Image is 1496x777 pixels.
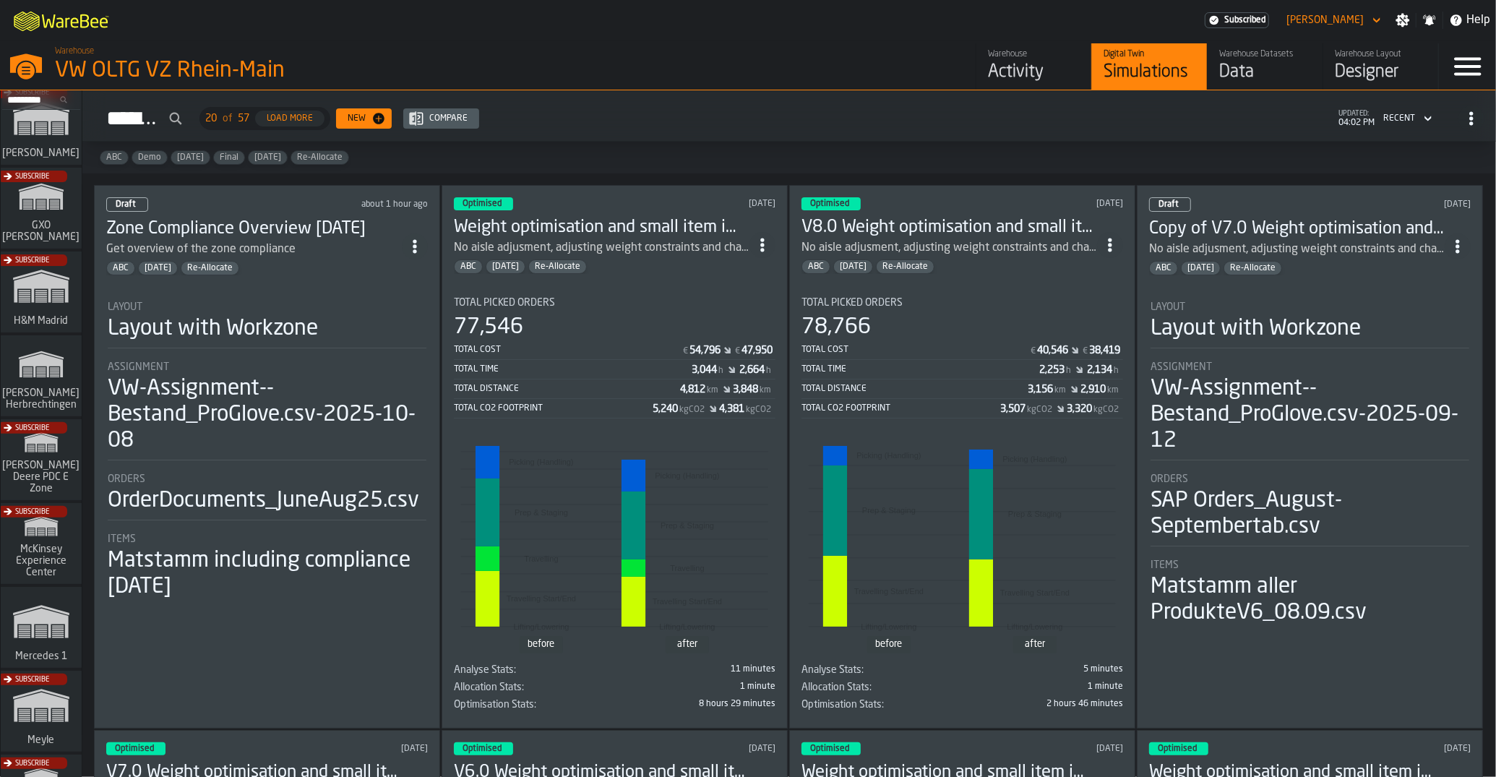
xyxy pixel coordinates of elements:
[801,286,1123,716] section: card-SimulationDashboardCard-optimised
[336,108,392,129] button: button-New
[108,361,426,373] div: Title
[108,473,426,520] div: stat-Orders
[1151,361,1212,373] span: Assignment
[1466,12,1490,29] span: Help
[454,403,653,413] div: Total CO2 Footprint
[1091,43,1207,90] a: link-to-/wh/i/44979e6c-6f66-405e-9874-c1e29f02a54a/simulations
[618,682,776,692] div: 1 minute
[194,107,336,130] div: ButtonLoadMore-Load More-Prev-First-Last
[1417,13,1443,27] label: button-toggle-Notifications
[646,744,776,754] div: Updated: 9/15/2025, 7:33:56 AM Created: 9/14/2025, 11:19:00 PM
[801,297,1123,309] div: Title
[1027,405,1052,415] span: kgCO2
[108,533,426,545] div: Title
[1,671,82,755] a: link-to-/wh/i/a559492c-8db7-4f96-b4fe-6fc1bd76401c/simulations
[801,682,960,693] div: Title
[1335,49,1427,59] div: Warehouse Layout
[181,263,238,273] span: Re-Allocate
[486,262,525,272] span: Feb/25
[108,361,169,373] span: Assignment
[683,346,688,356] span: €
[454,345,682,355] div: Total Cost
[1219,61,1311,84] div: Data
[1182,263,1220,273] span: Feb/25
[1039,364,1065,376] div: Stat Value
[1137,185,1483,729] div: ItemListCard-DashboardItemContainer
[454,197,513,210] div: status-3 2
[403,108,479,129] button: button-Compare
[15,424,49,432] span: Subscribe
[1151,301,1185,313] span: Layout
[1031,346,1036,356] span: €
[1151,559,1469,571] div: Title
[707,385,718,395] span: km
[1150,263,1177,273] span: ABC
[424,113,473,124] div: Compare
[1,252,82,335] a: link-to-/wh/i/0438fb8c-4a97-4a5b-bcc6-2889b6922db0/simulations
[834,262,872,272] span: Feb/25
[454,314,523,340] div: 77,546
[1151,361,1469,373] div: Title
[454,239,749,257] div: No aisle adjusment, adjusting weight constraints and changing from gramm to kilogramme and puttin...
[1151,316,1361,342] div: Layout with Workzone
[1089,345,1120,356] div: Stat Value
[1151,361,1469,460] div: stat-Assignment
[1151,376,1469,454] div: VW-Assignment--Bestand_ProGlove.csv-2025-09-12
[108,376,426,454] div: VW-Assignment--Bestand_ProGlove.csv-2025-10-08
[1207,43,1323,90] a: link-to-/wh/i/44979e6c-6f66-405e-9874-c1e29f02a54a/data
[1,587,82,671] a: link-to-/wh/i/a24a3e22-db74-4543-ba93-f633e23cdb4e/simulations
[55,46,94,56] span: Warehouse
[1158,744,1197,753] span: Optimised
[1104,61,1195,84] div: Simulations
[528,640,555,650] text: before
[291,153,348,163] span: Re-Allocate
[801,699,1123,716] span: 552,800
[1443,12,1496,29] label: button-toggle-Help
[454,682,612,693] div: Title
[1104,49,1195,59] div: Digital Twin
[1,419,82,503] a: link-to-/wh/i/9d85c013-26f4-4c06-9c7d-6d35b33af13a/simulations
[801,664,960,676] div: Title
[139,263,177,273] span: Feb/25
[677,640,698,650] text: after
[261,113,319,124] div: Load More
[1205,12,1269,28] div: Menu Subscription
[1281,12,1384,29] div: DropdownMenuValue-Sebastian Petruch Petruch
[1151,559,1179,571] span: Items
[1149,287,1471,629] section: card-SimulationDashboardCard-draft
[1149,742,1208,755] div: status-3 2
[442,185,788,729] div: ItemListCard-DashboardItemContainer
[1028,384,1053,395] div: Stat Value
[298,744,429,754] div: Updated: 9/15/2025, 6:58:07 PM Created: 9/15/2025, 9:22:06 AM
[1377,110,1435,127] div: DropdownMenuValue-4
[1149,241,1445,258] div: No aisle adjusment, adjusting weight constraints and changing from gramm to kilogramme and puttin...
[810,744,849,753] span: Optimised
[994,744,1124,754] div: Updated: 9/14/2025, 11:18:16 PM Created: 9/12/2025, 11:34:08 AM
[1093,405,1119,415] span: kgCO2
[718,366,723,376] span: h
[801,345,1029,355] div: Total Cost
[454,664,612,676] div: Title
[1151,574,1469,626] div: Matstamm aller ProdukteV6_08.09.csv
[746,405,771,415] span: kgCO2
[810,199,849,208] span: Optimised
[966,699,1124,709] div: 2 hours 46 minutes
[455,262,482,272] span: ABC
[1219,49,1311,59] div: Warehouse Datasets
[801,384,1028,394] div: Total Distance
[618,699,776,709] div: 8 hours 29 minutes
[801,682,1123,699] div: stat-Allocation Stats:
[1149,218,1445,241] h3: Copy of V7.0 Weight optimisation and small item improvement
[1158,200,1179,209] span: Draft
[454,364,692,374] div: Total Time
[1151,488,1469,540] div: SAP Orders_August-Septembertab.csv
[249,153,287,163] span: Jan/25
[1151,473,1469,485] div: Title
[454,664,775,682] div: stat-Analyse Stats:
[801,216,1097,239] h3: V8.0 Weight optimisation and small item improvement
[966,664,1124,674] div: 5 minutes
[739,364,765,376] div: Stat Value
